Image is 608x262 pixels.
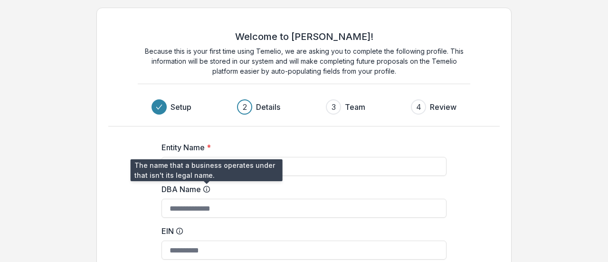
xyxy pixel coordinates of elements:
h3: Team [345,101,365,113]
div: 4 [416,101,421,113]
p: Because this is your first time using Temelio, we are asking you to complete the following profil... [138,46,470,76]
h2: Welcome to [PERSON_NAME]! [235,31,373,42]
div: 3 [332,101,336,113]
div: Progress [152,99,456,115]
h3: Review [430,101,456,113]
h3: Details [256,101,280,113]
label: EIN [161,225,441,237]
div: 2 [243,101,247,113]
label: DBA Name [161,184,441,195]
label: Entity Name [161,142,441,153]
h3: Setup [171,101,191,113]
